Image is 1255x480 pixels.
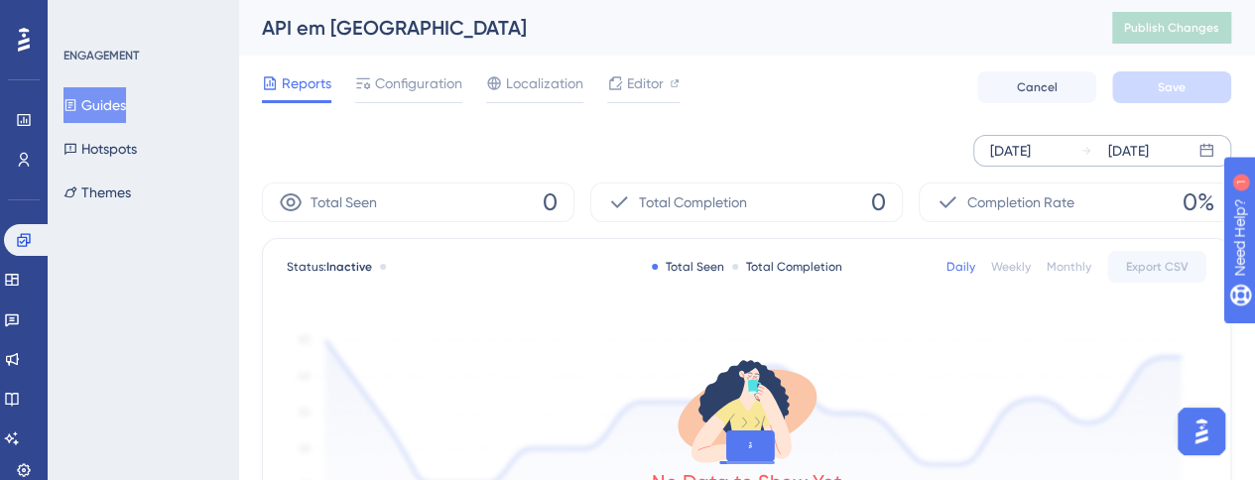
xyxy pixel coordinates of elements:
button: Export CSV [1107,251,1206,283]
div: ENGAGEMENT [63,48,139,63]
iframe: UserGuiding AI Assistant Launcher [1172,402,1231,461]
div: [DATE] [1108,139,1149,163]
span: Export CSV [1126,259,1189,275]
span: Reports [282,71,331,95]
span: Total Seen [311,190,377,214]
div: API em [GEOGRAPHIC_DATA] [262,14,1063,42]
span: Need Help? [47,5,124,29]
div: Weekly [991,259,1031,275]
button: Hotspots [63,131,137,167]
div: Monthly [1047,259,1091,275]
span: Save [1158,79,1186,95]
span: Configuration [375,71,462,95]
button: Themes [63,175,131,210]
button: Save [1112,71,1231,103]
button: Publish Changes [1112,12,1231,44]
span: Localization [506,71,583,95]
span: Publish Changes [1124,20,1219,36]
span: Cancel [1017,79,1058,95]
span: Completion Rate [967,190,1074,214]
div: [DATE] [990,139,1031,163]
span: Total Completion [639,190,747,214]
span: 0 [871,186,886,218]
div: Daily [946,259,975,275]
span: Editor [627,71,664,95]
div: Total Completion [732,259,842,275]
span: 0 [543,186,558,218]
button: Guides [63,87,126,123]
span: 0% [1183,186,1214,218]
span: Status: [287,259,372,275]
div: 1 [138,10,144,26]
button: Cancel [977,71,1096,103]
span: Inactive [326,260,372,274]
div: Total Seen [652,259,724,275]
